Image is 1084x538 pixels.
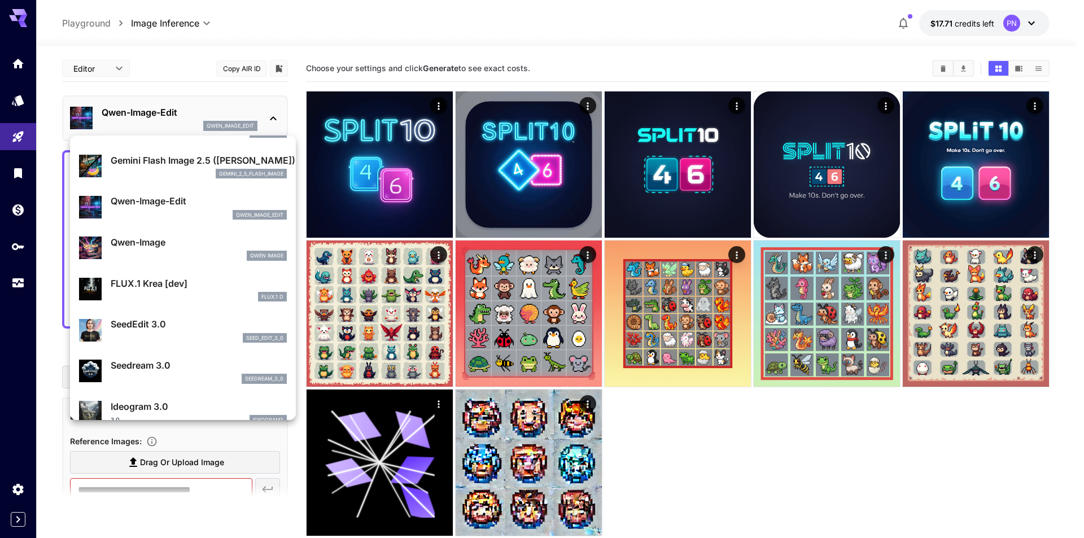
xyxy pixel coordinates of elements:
[79,190,287,224] div: Qwen-Image-Editqwen_image_edit
[245,375,283,383] p: seedream_3_0
[79,354,287,388] div: Seedream 3.0seedream_3_0
[219,170,283,178] p: gemini_2_5_flash_image
[111,400,287,413] p: Ideogram 3.0
[236,211,283,219] p: qwen_image_edit
[111,317,287,331] p: SeedEdit 3.0
[111,194,287,208] p: Qwen-Image-Edit
[250,252,283,260] p: Qwen Image
[79,313,287,347] div: SeedEdit 3.0seed_edit_3_0
[79,272,287,307] div: FLUX.1 Krea [dev]FLUX.1 D
[79,149,287,183] div: Gemini Flash Image 2.5 ([PERSON_NAME])gemini_2_5_flash_image
[79,231,287,265] div: Qwen-ImageQwen Image
[261,293,283,301] p: FLUX.1 D
[253,416,283,424] p: ideogram3
[111,415,120,424] p: 3.0
[111,154,287,167] p: Gemini Flash Image 2.5 ([PERSON_NAME])
[79,395,287,430] div: Ideogram 3.03.0ideogram3
[111,235,287,249] p: Qwen-Image
[246,334,283,342] p: seed_edit_3_0
[111,358,287,372] p: Seedream 3.0
[111,277,287,290] p: FLUX.1 Krea [dev]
